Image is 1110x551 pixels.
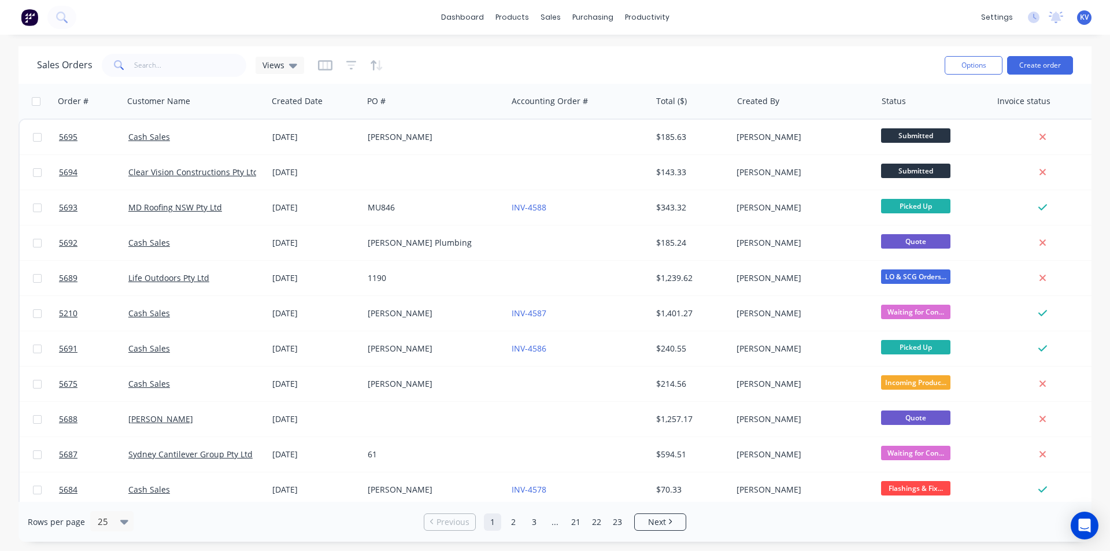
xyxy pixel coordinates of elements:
[272,484,358,495] div: [DATE]
[59,296,128,331] a: 5210
[58,95,88,107] div: Order #
[59,484,77,495] span: 5684
[28,516,85,528] span: Rows per page
[635,516,686,528] a: Next page
[128,449,253,460] a: Sydney Cantilever Group Pty Ltd
[567,9,619,26] div: purchasing
[648,516,666,528] span: Next
[737,272,865,284] div: [PERSON_NAME]
[272,237,358,249] div: [DATE]
[368,237,496,249] div: [PERSON_NAME] Plumbing
[881,305,950,319] span: Waiting for Con...
[512,308,546,319] a: INV-4587
[505,513,522,531] a: Page 2
[656,413,724,425] div: $1,257.17
[881,446,950,460] span: Waiting for Con...
[128,272,209,283] a: Life Outdoors Pty Ltd
[526,513,543,531] a: Page 3
[272,449,358,460] div: [DATE]
[272,95,323,107] div: Created Date
[619,9,675,26] div: productivity
[59,237,77,249] span: 5692
[490,9,535,26] div: products
[881,375,950,390] span: Incoming Produc...
[59,402,128,437] a: 5688
[59,472,128,507] a: 5684
[881,411,950,425] span: Quote
[881,128,950,143] span: Submitted
[882,95,906,107] div: Status
[59,437,128,472] a: 5687
[945,56,1002,75] button: Options
[535,9,567,26] div: sales
[59,261,128,295] a: 5689
[737,237,865,249] div: [PERSON_NAME]
[272,343,358,354] div: [DATE]
[128,308,170,319] a: Cash Sales
[368,449,496,460] div: 61
[484,513,501,531] a: Page 1 is your current page
[134,54,247,77] input: Search...
[1007,56,1073,75] button: Create order
[656,378,724,390] div: $214.56
[59,343,77,354] span: 5691
[546,513,564,531] a: Jump forward
[59,331,128,366] a: 5691
[656,95,687,107] div: Total ($)
[272,131,358,143] div: [DATE]
[419,513,691,531] ul: Pagination
[1071,512,1098,539] div: Open Intercom Messenger
[512,484,546,495] a: INV-4578
[59,367,128,401] a: 5675
[512,95,588,107] div: Accounting Order #
[656,272,724,284] div: $1,239.62
[21,9,38,26] img: Factory
[59,155,128,190] a: 5694
[881,234,950,249] span: Quote
[881,481,950,495] span: Flashings & Fix...
[59,131,77,143] span: 5695
[262,59,284,71] span: Views
[737,202,865,213] div: [PERSON_NAME]
[737,131,865,143] div: [PERSON_NAME]
[128,167,258,177] a: Clear Vision Constructions Pty Ltd
[59,272,77,284] span: 5689
[128,343,170,354] a: Cash Sales
[128,202,222,213] a: MD Roofing NSW Pty Ltd
[997,95,1050,107] div: Invoice status
[272,378,358,390] div: [DATE]
[656,202,724,213] div: $343.32
[737,95,779,107] div: Created By
[128,131,170,142] a: Cash Sales
[368,202,496,213] div: MU846
[59,167,77,178] span: 5694
[737,449,865,460] div: [PERSON_NAME]
[59,378,77,390] span: 5675
[737,413,865,425] div: [PERSON_NAME]
[272,202,358,213] div: [DATE]
[128,378,170,389] a: Cash Sales
[368,308,496,319] div: [PERSON_NAME]
[609,513,626,531] a: Page 23
[656,237,724,249] div: $185.24
[512,343,546,354] a: INV-4586
[737,167,865,178] div: [PERSON_NAME]
[512,202,546,213] a: INV-4588
[1080,12,1089,23] span: KV
[975,9,1019,26] div: settings
[127,95,190,107] div: Customer Name
[656,343,724,354] div: $240.55
[128,413,193,424] a: [PERSON_NAME]
[59,190,128,225] a: 5693
[59,120,128,154] a: 5695
[128,484,170,495] a: Cash Sales
[881,340,950,354] span: Picked Up
[59,225,128,260] a: 5692
[737,308,865,319] div: [PERSON_NAME]
[436,516,469,528] span: Previous
[272,413,358,425] div: [DATE]
[656,131,724,143] div: $185.63
[737,343,865,354] div: [PERSON_NAME]
[37,60,92,71] h1: Sales Orders
[368,378,496,390] div: [PERSON_NAME]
